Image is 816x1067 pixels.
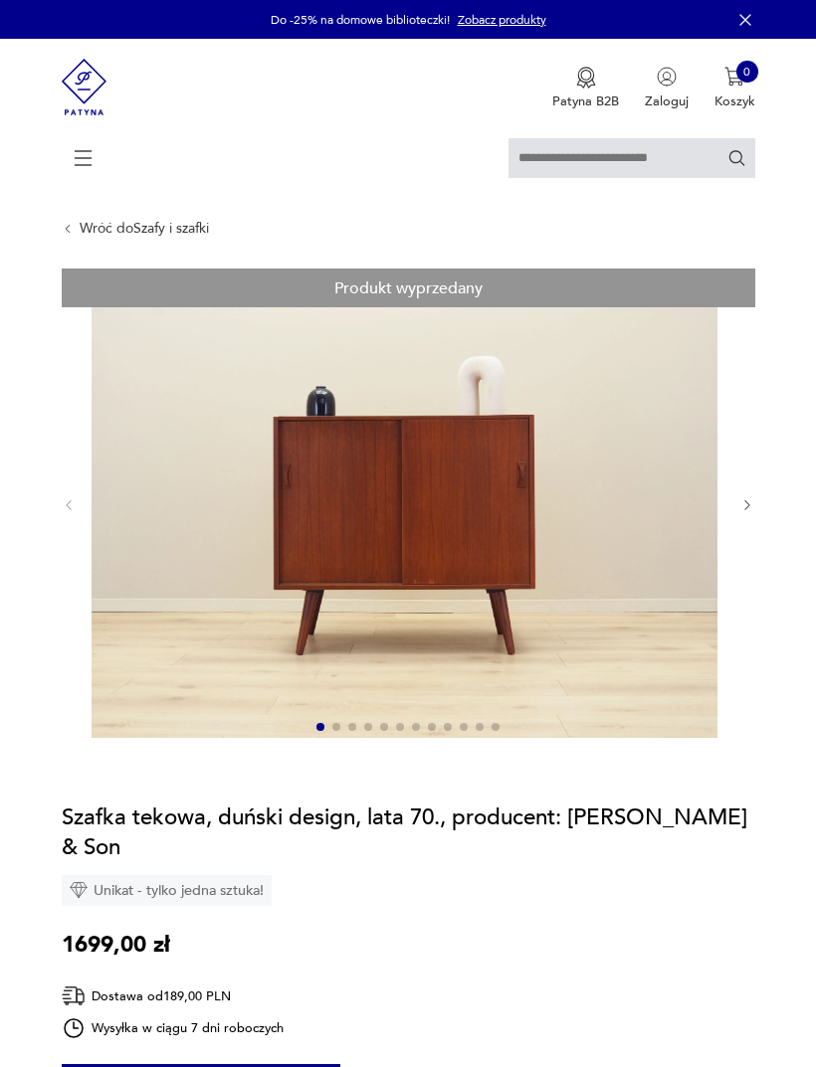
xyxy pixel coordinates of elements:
[70,881,88,899] img: Ikona diamentu
[62,1016,284,1040] div: Wysyłka w ciągu 7 dni roboczych
[62,268,755,307] div: Produkt wyprzedany
[645,67,689,110] button: Zaloguj
[736,61,758,83] div: 0
[714,92,755,110] p: Koszyk
[576,67,596,89] img: Ikona medalu
[645,92,689,110] p: Zaloguj
[552,67,619,110] a: Ikona medaluPatyna B2B
[552,92,619,110] p: Patyna B2B
[552,67,619,110] button: Patyna B2B
[727,148,746,167] button: Szukaj
[62,875,272,906] div: Unikat - tylko jedna sztuka!
[62,930,170,960] p: 1699,00 zł
[62,802,755,863] h1: Szafka tekowa, duński design, lata 70., producent: [PERSON_NAME] & Son
[62,39,107,135] img: Patyna - sklep z meblami i dekoracjami vintage
[92,268,717,738] img: Zdjęcie produktu Szafka tekowa, duński design, lata 70., producent: Clausen & Son
[458,12,546,28] a: Zobacz produkty
[657,67,677,87] img: Ikonka użytkownika
[714,67,755,110] button: 0Koszyk
[271,12,450,28] p: Do -25% na domowe biblioteczki!
[724,67,744,87] img: Ikona koszyka
[62,983,284,1008] div: Dostawa od 189,00 PLN
[80,221,209,237] a: Wróć doSzafy i szafki
[62,983,86,1008] img: Ikona dostawy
